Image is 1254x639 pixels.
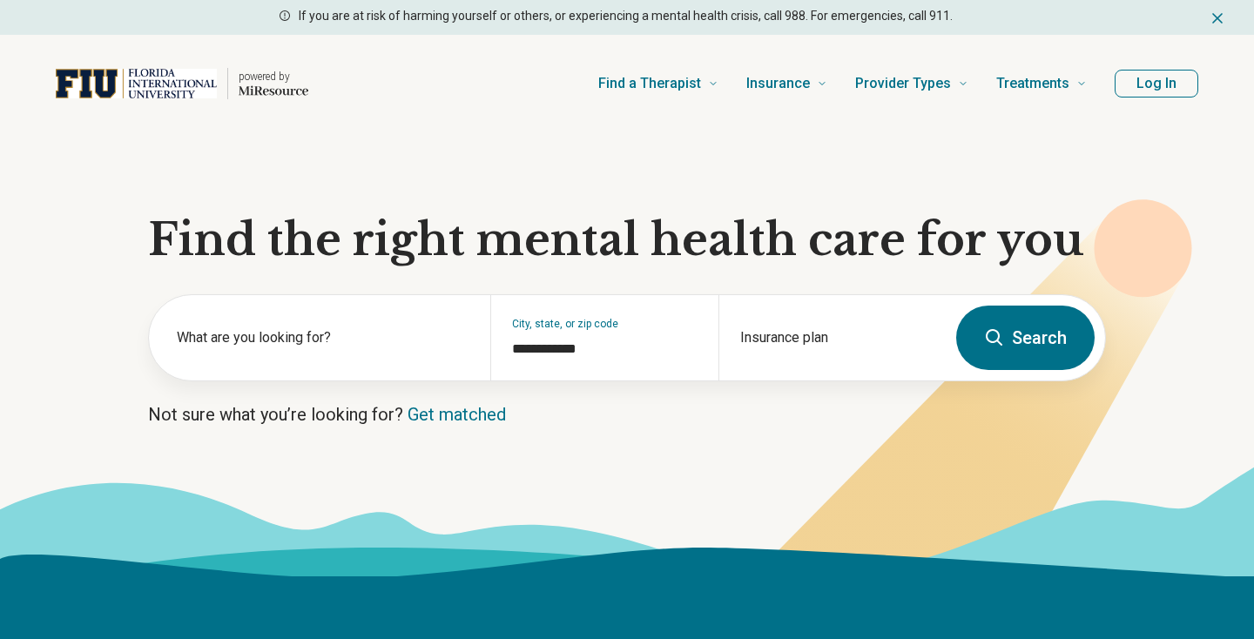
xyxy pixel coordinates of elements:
[148,402,1106,427] p: Not sure what you’re looking for?
[855,71,951,96] span: Provider Types
[996,49,1087,118] a: Treatments
[855,49,968,118] a: Provider Types
[598,71,701,96] span: Find a Therapist
[1115,70,1198,98] button: Log In
[408,404,506,425] a: Get matched
[956,306,1095,370] button: Search
[598,49,718,118] a: Find a Therapist
[1209,7,1226,28] button: Dismiss
[746,71,810,96] span: Insurance
[299,7,953,25] p: If you are at risk of harming yourself or others, or experiencing a mental health crisis, call 98...
[239,70,308,84] p: powered by
[56,56,308,111] a: Home page
[177,327,469,348] label: What are you looking for?
[746,49,827,118] a: Insurance
[996,71,1069,96] span: Treatments
[148,214,1106,266] h1: Find the right mental health care for you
